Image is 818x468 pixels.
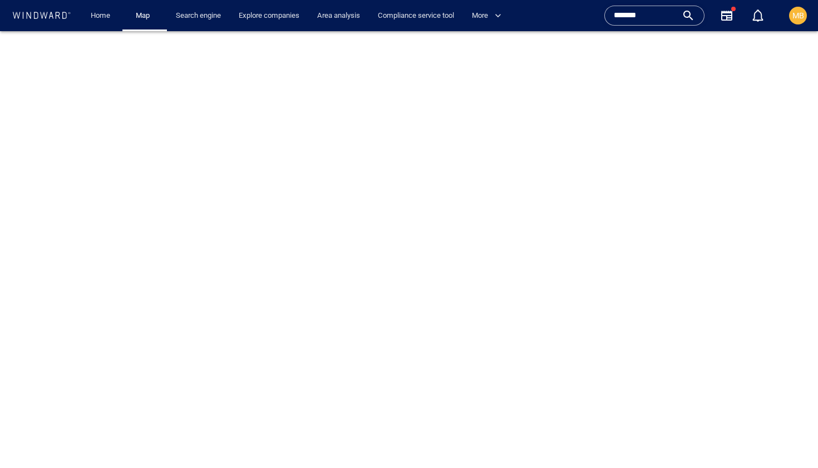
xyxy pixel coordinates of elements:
[127,6,162,26] button: Map
[234,6,304,26] a: Explore companies
[751,9,765,22] div: Notification center
[467,6,511,26] button: More
[82,6,118,26] button: Home
[373,6,459,26] a: Compliance service tool
[171,6,225,26] a: Search engine
[771,418,810,460] iframe: Chat
[86,6,115,26] a: Home
[131,6,158,26] a: Map
[472,9,501,22] span: More
[313,6,364,26] a: Area analysis
[792,11,804,20] span: MB
[787,4,809,27] button: MB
